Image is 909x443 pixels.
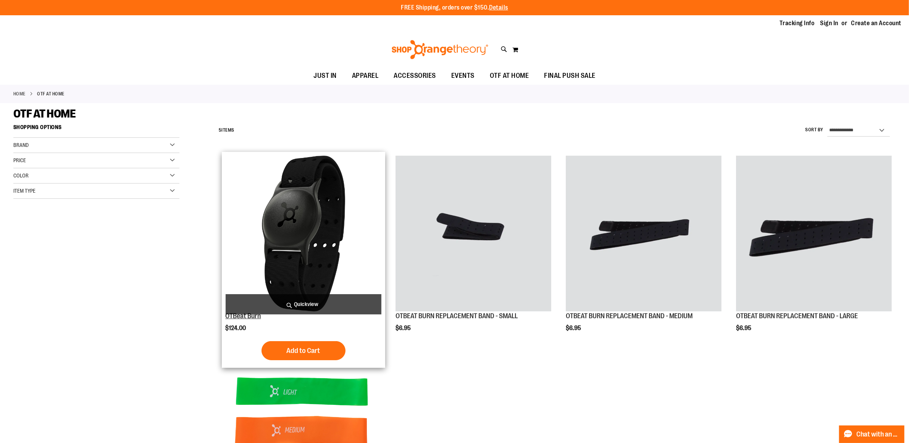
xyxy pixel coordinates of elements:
[396,156,551,311] img: OTBEAT BURN REPLACEMENT BAND - SMALL
[391,40,489,59] img: Shop Orangetheory
[780,19,815,27] a: Tracking Info
[736,156,892,311] img: OTBEAT BURN REPLACEMENT BAND - LARGE
[313,67,337,84] span: JUST IN
[544,67,596,84] span: FINAL PUSH SALE
[805,127,823,133] label: Sort By
[536,67,603,85] a: FINAL PUSH SALE
[482,67,537,84] a: OTF AT HOME
[13,188,36,194] span: Item Type
[222,152,385,368] div: product
[394,67,436,84] span: ACCESSORIES
[13,172,29,179] span: Color
[226,312,261,320] a: OTBeat Burn
[736,156,892,313] a: OTBEAT BURN REPLACEMENT BAND - LARGE
[262,341,346,360] button: Add to Cart
[566,325,582,332] span: $6.95
[857,431,900,438] span: Chat with an Expert
[736,325,752,332] span: $6.95
[396,325,412,332] span: $6.95
[13,90,26,97] a: Home
[566,156,722,313] a: OTBEAT BURN REPLACEMENT BAND - MEDIUM
[490,67,529,84] span: OTF AT HOME
[451,67,475,84] span: EVENTS
[392,152,555,351] div: product
[13,121,179,138] strong: Shopping Options
[219,124,234,136] h2: Items
[489,4,508,11] a: Details
[287,346,320,355] span: Add to Cart
[226,156,381,311] img: Main view of OTBeat Burn 6.0-C
[566,312,693,320] a: OTBEAT BURN REPLACEMENT BAND - MEDIUM
[732,152,896,351] div: product
[562,152,725,351] div: product
[401,3,508,12] p: FREE Shipping, orders over $150.
[219,127,222,133] span: 5
[344,67,386,85] a: APPAREL
[226,156,381,313] a: Main view of OTBeat Burn 6.0-C
[851,19,902,27] a: Create an Account
[396,312,518,320] a: OTBEAT BURN REPLACEMENT BAND - SMALL
[226,325,247,332] span: $124.00
[352,67,379,84] span: APPAREL
[736,312,858,320] a: OTBEAT BURN REPLACEMENT BAND - LARGE
[386,67,444,85] a: ACCESSORIES
[444,67,482,85] a: EVENTS
[566,156,722,311] img: OTBEAT BURN REPLACEMENT BAND - MEDIUM
[226,294,381,314] a: Quickview
[13,107,76,120] span: OTF AT HOME
[306,67,344,85] a: JUST IN
[839,425,905,443] button: Chat with an Expert
[13,142,29,148] span: Brand
[13,157,26,163] span: Price
[396,156,551,313] a: OTBEAT BURN REPLACEMENT BAND - SMALL
[37,90,65,97] strong: OTF AT HOME
[820,19,839,27] a: Sign In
